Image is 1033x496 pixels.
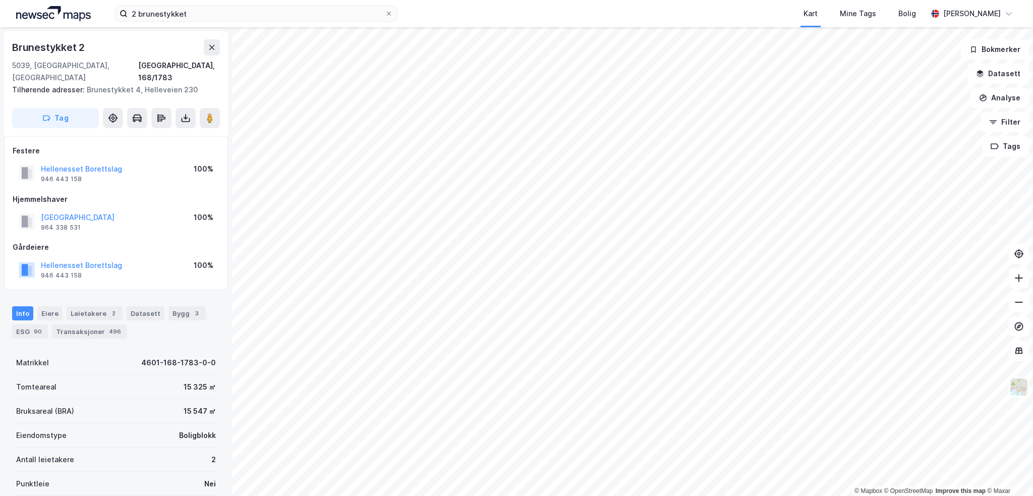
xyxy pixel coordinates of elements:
[179,429,216,442] div: Boligblokk
[194,211,213,224] div: 100%
[884,487,933,494] a: OpenStreetMap
[41,175,82,183] div: 946 443 158
[981,112,1029,132] button: Filter
[12,324,48,339] div: ESG
[127,306,164,320] div: Datasett
[107,326,123,337] div: 496
[16,357,49,369] div: Matrikkel
[804,8,818,20] div: Kart
[12,108,99,128] button: Tag
[961,39,1029,60] button: Bokmerker
[898,8,916,20] div: Bolig
[13,241,219,253] div: Gårdeiere
[983,448,1033,496] iframe: Chat Widget
[184,405,216,417] div: 15 547 ㎡
[13,193,219,205] div: Hjemmelshaver
[840,8,876,20] div: Mine Tags
[192,308,202,318] div: 3
[982,136,1029,156] button: Tags
[12,60,138,84] div: 5039, [GEOGRAPHIC_DATA], [GEOGRAPHIC_DATA]
[12,84,212,96] div: Brunestykket 4, Helleveien 230
[854,487,882,494] a: Mapbox
[16,381,56,393] div: Tomteareal
[52,324,127,339] div: Transaksjoner
[141,357,216,369] div: 4601-168-1783-0-0
[970,88,1029,108] button: Analyse
[13,145,219,157] div: Festere
[12,39,87,56] div: Brunestykket 2
[67,306,123,320] div: Leietakere
[16,405,74,417] div: Bruksareal (BRA)
[12,85,87,94] span: Tilhørende adresser:
[41,271,82,280] div: 946 443 158
[204,478,216,490] div: Nei
[168,306,206,320] div: Bygg
[211,454,216,466] div: 2
[943,8,1001,20] div: [PERSON_NAME]
[936,487,986,494] a: Improve this map
[194,163,213,175] div: 100%
[41,224,81,232] div: 964 338 531
[16,454,74,466] div: Antall leietakere
[16,429,67,442] div: Eiendomstype
[12,306,33,320] div: Info
[1009,377,1028,397] img: Z
[184,381,216,393] div: 15 325 ㎡
[16,478,49,490] div: Punktleie
[108,308,119,318] div: 2
[37,306,63,320] div: Eiere
[16,6,91,21] img: logo.a4113a55bc3d86da70a041830d287a7e.svg
[138,60,220,84] div: [GEOGRAPHIC_DATA], 168/1783
[128,6,385,21] input: Søk på adresse, matrikkel, gårdeiere, leietakere eller personer
[194,259,213,271] div: 100%
[967,64,1029,84] button: Datasett
[32,326,44,337] div: 90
